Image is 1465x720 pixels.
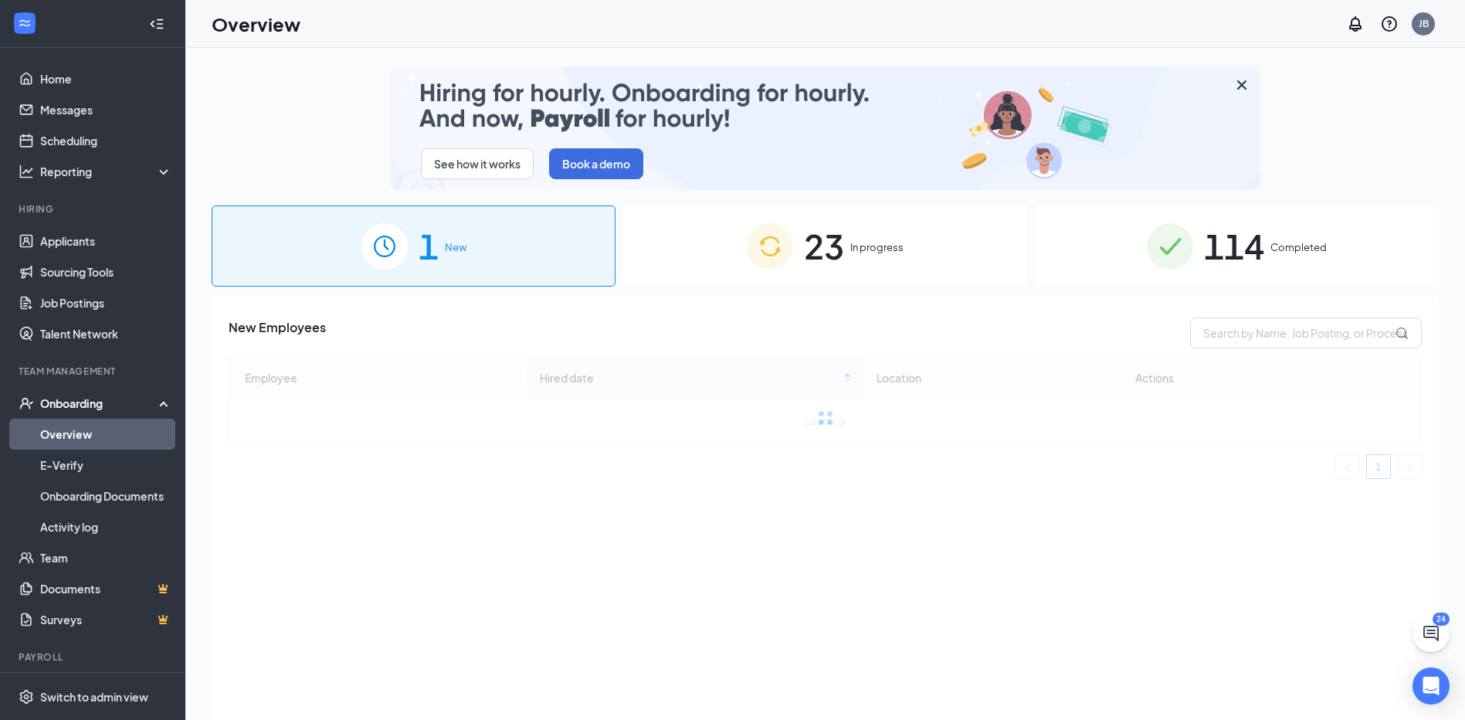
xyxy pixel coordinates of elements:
[1233,76,1251,94] svg: Cross
[40,542,172,573] a: Team
[421,148,534,179] button: See how it works
[390,66,1260,190] img: payroll-small.gif
[1412,667,1450,705] div: Open Intercom Messenger
[40,164,173,179] div: Reporting
[19,396,34,411] svg: UserCheck
[19,689,34,705] svg: Settings
[19,365,169,378] div: Team Management
[40,450,172,481] a: E-Verify
[40,573,172,604] a: DocumentsCrown
[40,481,172,511] a: Onboarding Documents
[40,256,172,287] a: Sourcing Tools
[17,15,32,31] svg: WorkstreamLogo
[40,689,148,705] div: Switch to admin view
[40,318,172,349] a: Talent Network
[40,511,172,542] a: Activity log
[1433,613,1450,626] div: 24
[229,318,326,348] span: New Employees
[419,219,439,273] span: 1
[1422,624,1440,643] svg: ChatActive
[40,287,172,318] a: Job Postings
[1270,239,1327,255] span: Completed
[19,164,34,179] svg: Analysis
[19,202,169,216] div: Hiring
[1346,15,1365,33] svg: Notifications
[1204,219,1264,273] span: 114
[1419,17,1429,30] div: JB
[40,226,172,256] a: Applicants
[212,11,300,37] h1: Overview
[850,239,904,255] span: In progress
[40,396,159,411] div: Onboarding
[1190,318,1422,348] input: Search by Name, Job Posting, or Process
[40,94,172,125] a: Messages
[19,650,169,664] div: Payroll
[40,125,172,156] a: Scheduling
[549,148,643,179] button: Book a demo
[1380,15,1399,33] svg: QuestionInfo
[149,16,164,32] svg: Collapse
[40,419,172,450] a: Overview
[804,219,844,273] span: 23
[1412,615,1450,652] button: ChatActive
[40,604,172,635] a: SurveysCrown
[40,63,172,94] a: Home
[445,239,466,255] span: New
